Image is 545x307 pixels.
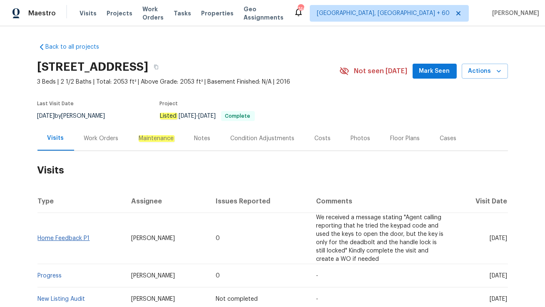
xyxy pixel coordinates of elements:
[37,151,508,190] h2: Visits
[37,43,117,51] a: Back to all projects
[419,66,450,77] span: Mark Seen
[315,134,331,143] div: Costs
[131,296,175,302] span: [PERSON_NAME]
[440,134,457,143] div: Cases
[316,215,443,262] span: We received a message stating "Agent calling reporting that he tried the keypad code and used the...
[244,5,284,22] span: Geo Assignments
[222,114,254,119] span: Complete
[231,134,295,143] div: Condition Adjustments
[37,101,74,106] span: Last Visit Date
[351,134,371,143] div: Photos
[37,63,149,71] h2: [STREET_ADDRESS]
[160,101,178,106] span: Project
[179,113,197,119] span: [DATE]
[37,190,125,213] th: Type
[84,134,119,143] div: Work Orders
[490,296,508,302] span: [DATE]
[37,113,55,119] span: [DATE]
[316,296,318,302] span: -
[354,67,408,75] span: Not seen [DATE]
[38,273,62,279] a: Progress
[391,134,420,143] div: Floor Plans
[142,5,164,22] span: Work Orders
[468,66,501,77] span: Actions
[174,10,191,16] span: Tasks
[37,111,115,121] div: by [PERSON_NAME]
[462,64,508,79] button: Actions
[450,190,508,213] th: Visit Date
[216,273,220,279] span: 0
[216,235,220,241] span: 0
[38,235,90,241] a: Home Feedback P1
[160,113,177,119] em: Listed
[131,273,175,279] span: [PERSON_NAME]
[28,9,56,17] span: Maestro
[201,9,234,17] span: Properties
[38,296,85,302] a: New Listing Audit
[199,113,216,119] span: [DATE]
[149,59,164,74] button: Copy Address
[139,135,174,142] em: Maintenance
[194,134,211,143] div: Notes
[179,113,216,119] span: -
[37,78,339,86] span: 3 Beds | 2 1/2 Baths | Total: 2053 ft² | Above Grade: 2053 ft² | Basement Finished: N/A | 2016
[489,9,539,17] span: [PERSON_NAME]
[209,190,309,213] th: Issues Reported
[131,235,175,241] span: [PERSON_NAME]
[80,9,97,17] span: Visits
[216,296,258,302] span: Not completed
[298,5,304,13] div: 746
[124,190,209,213] th: Assignee
[413,64,457,79] button: Mark Seen
[490,273,508,279] span: [DATE]
[317,9,450,17] span: [GEOGRAPHIC_DATA], [GEOGRAPHIC_DATA] + 60
[309,190,450,213] th: Comments
[107,9,132,17] span: Projects
[47,134,64,142] div: Visits
[316,273,318,279] span: -
[490,235,508,241] span: [DATE]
